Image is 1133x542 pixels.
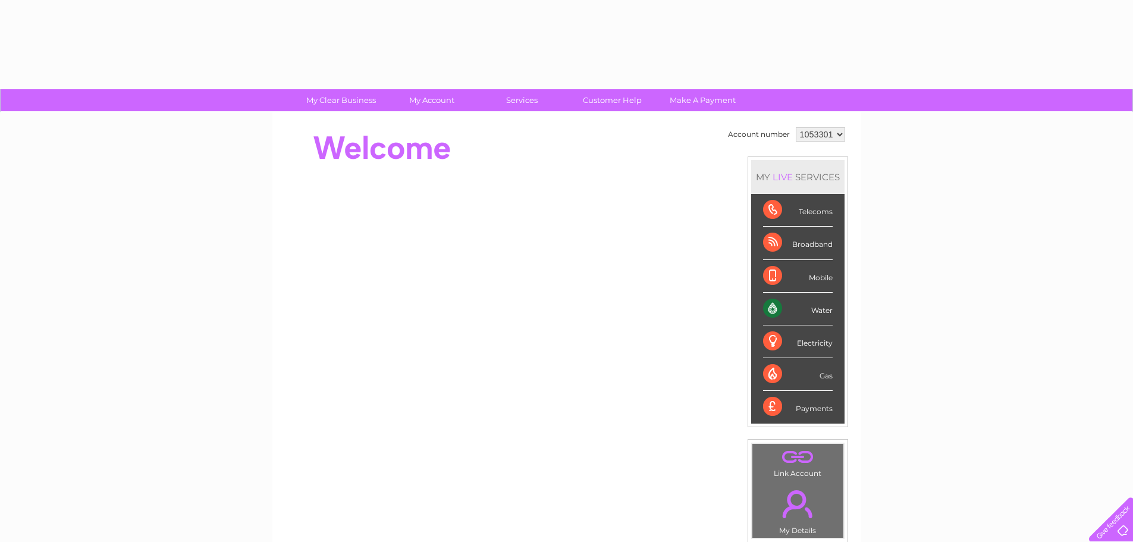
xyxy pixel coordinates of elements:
[763,260,833,293] div: Mobile
[654,89,752,111] a: Make A Payment
[563,89,661,111] a: Customer Help
[755,483,840,525] a: .
[292,89,390,111] a: My Clear Business
[473,89,571,111] a: Services
[763,293,833,325] div: Water
[751,160,845,194] div: MY SERVICES
[763,194,833,227] div: Telecoms
[763,227,833,259] div: Broadband
[770,171,795,183] div: LIVE
[763,391,833,423] div: Payments
[763,325,833,358] div: Electricity
[752,480,844,538] td: My Details
[725,124,793,145] td: Account number
[755,447,840,468] a: .
[382,89,481,111] a: My Account
[763,358,833,391] div: Gas
[752,443,844,481] td: Link Account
